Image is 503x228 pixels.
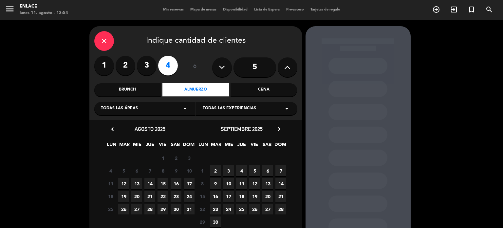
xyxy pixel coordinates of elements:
span: VIE [249,141,260,152]
span: 8 [158,165,168,176]
span: 28 [275,204,286,215]
span: Tarjetas de regalo [307,8,344,11]
span: LUN [198,141,209,152]
span: 5 [118,165,129,176]
span: MIE [223,141,234,152]
div: Indique cantidad de clientes [94,31,297,51]
span: septiembre 2025 [221,126,263,132]
span: 1 [158,153,168,163]
span: Pre-acceso [283,8,307,11]
span: 16 [210,191,221,202]
span: 30 [171,204,181,215]
span: Todas las áreas [101,105,138,112]
span: 10 [223,178,234,189]
span: 29 [197,217,208,227]
span: DOM [183,141,194,152]
span: 18 [105,191,116,202]
span: 3 [223,165,234,176]
span: 6 [131,165,142,176]
i: arrow_drop_down [283,105,291,113]
span: 8 [197,178,208,189]
span: VIE [157,141,168,152]
span: 5 [249,165,260,176]
i: search [485,6,493,13]
div: ó [184,56,206,79]
span: 20 [131,191,142,202]
span: 7 [275,165,286,176]
span: 27 [131,204,142,215]
div: Brunch [94,83,161,96]
span: 19 [118,191,129,202]
label: 3 [137,56,157,75]
span: 18 [236,191,247,202]
span: SAB [170,141,181,152]
span: MIE [132,141,142,152]
i: turned_in_not [468,6,475,13]
span: 23 [210,204,221,215]
span: 22 [158,191,168,202]
span: LUN [106,141,117,152]
i: exit_to_app [450,6,458,13]
span: 15 [158,178,168,189]
span: Disponibilidad [220,8,251,11]
span: 4 [105,165,116,176]
span: 2 [171,153,181,163]
span: 24 [184,191,195,202]
span: 13 [131,178,142,189]
span: 21 [144,191,155,202]
span: 10 [184,165,195,176]
span: 15 [197,191,208,202]
span: DOM [274,141,285,152]
span: 26 [249,204,260,215]
span: SAB [262,141,272,152]
span: 6 [262,165,273,176]
span: 24 [223,204,234,215]
span: 14 [144,178,155,189]
span: 31 [184,204,195,215]
i: close [100,37,108,45]
label: 1 [94,56,114,75]
i: add_circle_outline [432,6,440,13]
span: 14 [275,178,286,189]
span: 3 [184,153,195,163]
span: 11 [236,178,247,189]
span: JUE [236,141,247,152]
span: 2 [210,165,221,176]
span: 17 [223,191,234,202]
span: Mis reservas [160,8,187,11]
span: 17 [184,178,195,189]
i: chevron_right [276,126,283,133]
span: 27 [262,204,273,215]
span: MAR [119,141,130,152]
span: 25 [105,204,116,215]
button: menu [5,4,15,16]
span: 28 [144,204,155,215]
label: 2 [116,56,135,75]
span: 23 [171,191,181,202]
i: arrow_drop_down [181,105,189,113]
span: JUE [144,141,155,152]
div: Enlace [20,3,68,10]
span: 21 [275,191,286,202]
span: 12 [249,178,260,189]
span: 4 [236,165,247,176]
div: Almuerzo [162,83,229,96]
span: Lista de Espera [251,8,283,11]
span: 26 [118,204,129,215]
span: 22 [197,204,208,215]
span: agosto 2025 [135,126,165,132]
span: Mapa de mesas [187,8,220,11]
i: menu [5,4,15,14]
label: 4 [158,56,178,75]
span: 9 [210,178,221,189]
span: MAR [211,141,221,152]
div: lunes 11. agosto - 13:54 [20,10,68,16]
span: 20 [262,191,273,202]
span: 19 [249,191,260,202]
span: 12 [118,178,129,189]
span: 29 [158,204,168,215]
span: 1 [197,165,208,176]
span: 30 [210,217,221,227]
span: 16 [171,178,181,189]
span: 7 [144,165,155,176]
